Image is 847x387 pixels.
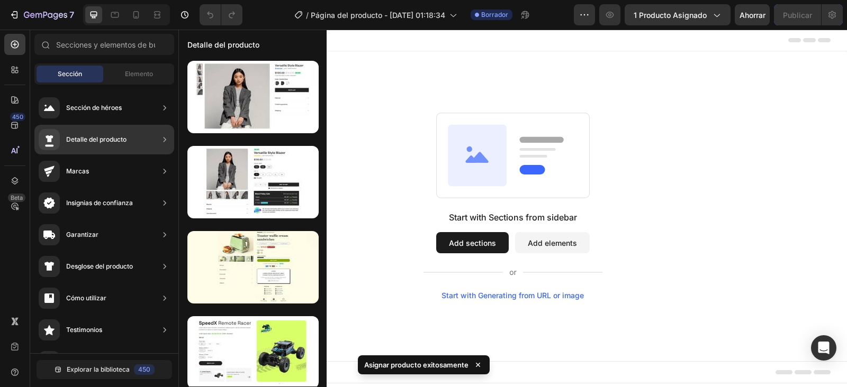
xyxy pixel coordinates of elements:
[138,365,150,373] font: 450
[37,360,172,379] button: Explorar la biblioteca450
[740,11,765,20] font: Ahorrar
[774,4,821,25] button: Publicar
[58,70,82,78] font: Sección
[66,104,122,112] font: Sección de héroes
[66,294,106,302] font: Cómo utilizar
[125,70,153,78] font: Elemento
[66,326,102,334] font: Testimonios
[263,262,406,270] div: Start with Generating from URL or image
[306,11,309,20] font: /
[811,335,836,361] div: Abrir Intercom Messenger
[66,167,89,175] font: Marcas
[178,30,847,387] iframe: Área de diseño
[4,4,79,25] button: 7
[271,181,399,194] div: Start with Sections from sidebar
[634,11,707,20] font: 1 producto asignado
[66,262,133,270] font: Desglose del producto
[311,11,445,20] font: Página del producto - [DATE] 01:18:34
[364,361,468,369] font: Asignar producto exitosamente
[67,365,130,373] font: Explorar la biblioteca
[200,4,242,25] div: Deshacer/Rehacer
[625,4,731,25] button: 1 producto asignado
[66,231,98,238] font: Garantizar
[66,135,127,143] font: Detalle del producto
[735,4,770,25] button: Ahorrar
[783,11,812,20] font: Publicar
[69,10,74,20] font: 7
[337,202,411,224] button: Add elements
[481,11,508,19] font: Borrador
[258,202,330,224] button: Add sections
[11,194,23,201] font: Beta
[34,34,174,55] input: Secciones y elementos de búsqueda
[12,113,23,121] font: 450
[66,199,133,207] font: Insignias de confianza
